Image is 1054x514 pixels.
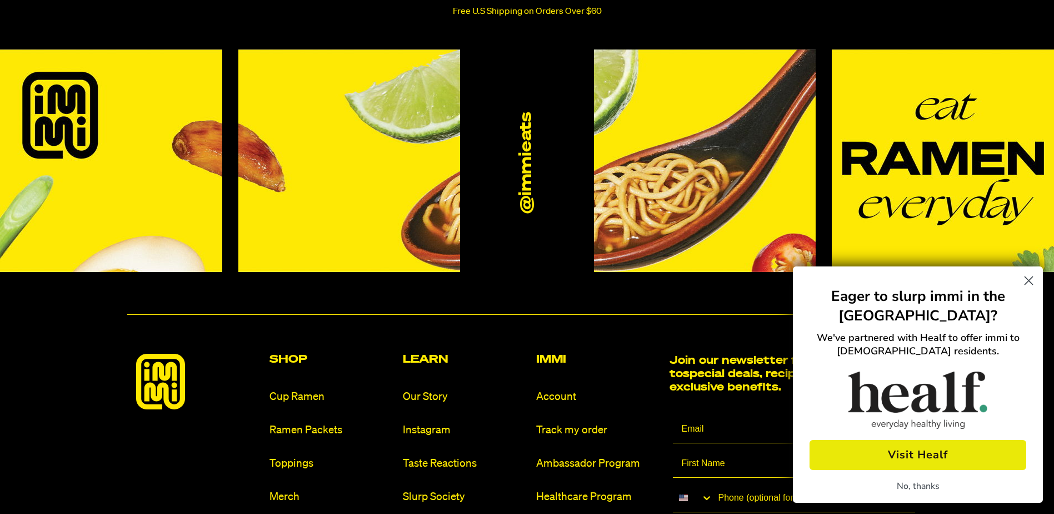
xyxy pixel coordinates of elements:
[453,7,602,17] p: Free U.S Shipping on Orders Over $60
[817,331,1020,358] span: We've partnered with Healf to offer immi to [DEMOGRAPHIC_DATA] residents.
[403,490,527,505] a: Slurp Society
[536,354,661,365] h2: Immi
[713,485,915,512] input: Phone (optional for secret deals)
[810,440,1026,470] button: Visit Healf
[269,389,394,404] a: Cup Ramen
[673,450,915,478] input: First Name
[269,456,394,471] a: Toppings
[670,354,861,394] h2: Join our newsletter for access to special deals, recipes and exclusive benefits.
[403,389,527,404] a: Our Story
[136,354,185,409] img: immieats
[673,485,713,511] button: Search Countries
[403,354,527,365] h2: Learn
[594,50,816,272] img: Instagram
[536,456,661,471] a: Ambassador Program
[807,476,1028,497] button: No, thanks
[848,372,987,429] img: Illustration of futuristic looking sneaker
[269,354,394,365] h2: Shop
[1019,271,1038,290] button: Close dialog
[403,456,527,471] a: Taste Reactions
[673,416,915,443] input: Email
[536,490,661,505] a: Healthcare Program
[831,286,1005,325] span: Eager to slurp immi in the [GEOGRAPHIC_DATA]?
[782,255,1054,514] div: FLYOUT Form
[403,423,527,438] a: Instagram
[536,389,661,404] a: Account
[832,50,1054,272] img: Instagram
[269,490,394,505] a: Merch
[269,423,394,438] a: Ramen Packets
[679,493,688,502] img: United States
[238,50,461,272] img: Instagram
[517,112,537,213] a: @immieats
[536,423,661,438] a: Track my order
